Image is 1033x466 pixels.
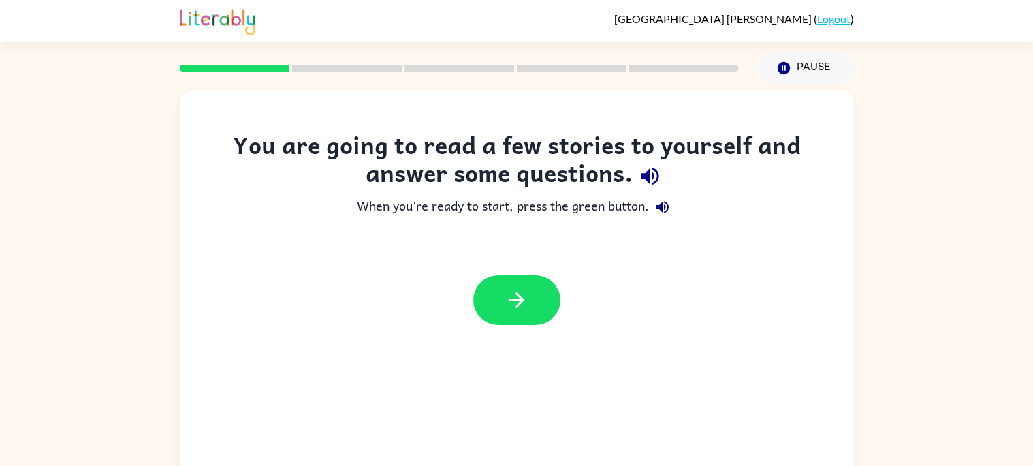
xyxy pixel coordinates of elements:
a: Logout [817,12,851,25]
img: Literably [180,5,255,35]
div: When you're ready to start, press the green button. [207,193,827,221]
button: Pause [755,52,854,84]
div: ( ) [614,12,854,25]
div: You are going to read a few stories to yourself and answer some questions. [207,131,827,193]
span: [GEOGRAPHIC_DATA] [PERSON_NAME] [614,12,814,25]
